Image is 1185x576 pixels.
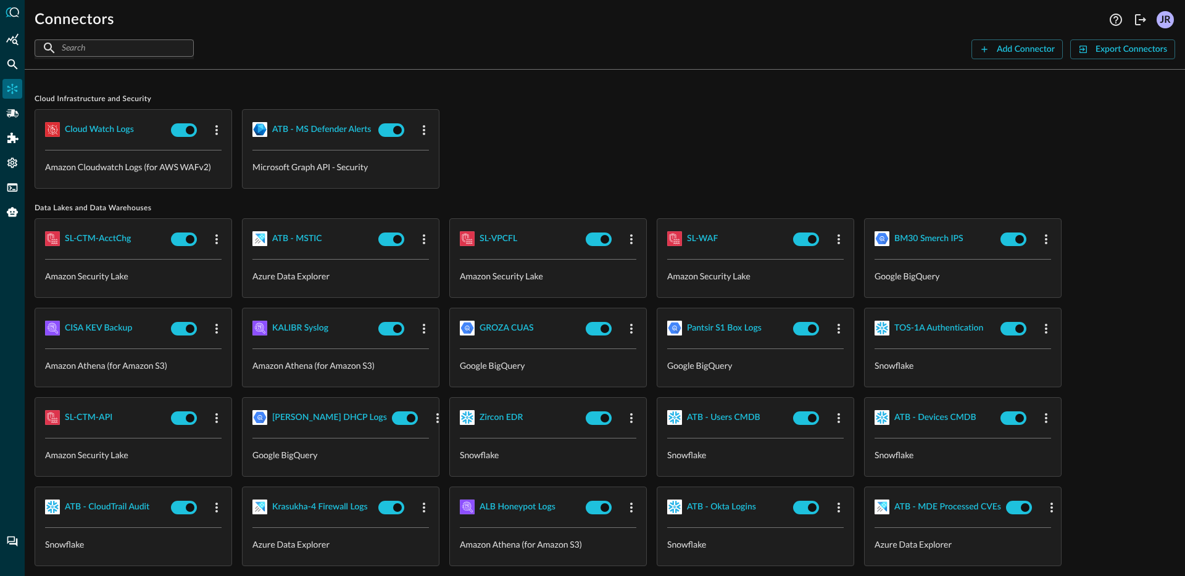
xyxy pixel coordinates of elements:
div: Summary Insights [2,30,22,49]
div: SL-VPCFL [480,231,517,247]
button: ATB - Devices CMDB [894,408,976,427]
button: Add Connector [971,39,1063,59]
h1: Connectors [35,10,114,30]
div: JR [1157,11,1174,28]
div: Zircon EDR [480,410,523,426]
div: ATB - MSTIC [272,231,322,247]
div: Addons [3,128,23,148]
img: AzureDataExplorer.svg [252,231,267,246]
p: Snowflake [667,448,844,461]
div: SL-WAF [687,231,718,247]
img: AzureDataExplorer.svg [875,500,889,514]
div: FSQL [2,178,22,197]
button: Zircon EDR [480,408,523,427]
p: Amazon Security Lake [45,448,222,461]
p: Snowflake [45,538,222,551]
p: Azure Data Explorer [875,538,1051,551]
div: ATB - MS Defender Alerts [272,122,371,138]
p: Snowflake [875,359,1051,372]
button: Logout [1131,10,1150,30]
button: SL-CTM-AcctChg [65,229,131,249]
p: Snowflake [460,448,636,461]
img: AWSSecurityLake.svg [460,231,475,246]
button: TOS-1A Authentication [894,318,983,338]
button: ATB - MSTIC [272,229,322,249]
span: Cloud Infrastructure and Security [35,94,1175,104]
div: CISA KEV Backup [65,321,132,336]
p: Google BigQuery [875,269,1051,282]
img: GoogleBigQuery.svg [252,410,267,425]
img: Snowflake.svg [45,500,60,514]
div: GROZA CUAS [480,321,534,336]
p: Azure Data Explorer [252,538,429,551]
div: [PERSON_NAME] DHCP Logs [272,410,387,426]
img: Snowflake.svg [460,410,475,425]
button: KALIBR Syslog [272,318,328,338]
img: AWSSecurityLake.svg [45,410,60,425]
div: KALIBR Syslog [272,321,328,336]
div: Cloud watch logs [65,122,134,138]
p: Snowflake [875,448,1051,461]
p: Microsoft Graph API - Security [252,160,429,173]
button: ALB Honeypot Logs [480,497,555,517]
img: AWSAthena.svg [460,500,475,514]
img: Snowflake.svg [875,321,889,335]
img: Snowflake.svg [875,410,889,425]
div: Add Connector [997,42,1055,57]
img: AWSSecurityLake.svg [667,231,682,246]
p: Google BigQuery [667,359,844,372]
button: Help [1106,10,1126,30]
button: SL-VPCFL [480,229,517,249]
button: ATB - MDE Processed CVEs [894,497,1001,517]
button: SL-CTM-API [65,408,112,427]
span: Data Lakes and Data Warehouses [35,204,1175,213]
div: Pipelines [2,104,22,123]
div: Chat [2,532,22,551]
img: AWSCloudWatchLogs.svg [45,122,60,137]
img: AWSSecurityLake.svg [45,231,60,246]
button: ATB - Users CMDB [687,408,760,427]
p: Azure Data Explorer [252,269,429,282]
div: BM30 Smerch IPS [894,231,963,247]
p: Amazon Athena (for Amazon S3) [45,359,222,372]
img: AWSAthena.svg [252,321,267,335]
button: SL-WAF [687,229,718,249]
div: Query Agent [2,202,22,222]
div: Krasukha-4 Firewall Logs [272,500,368,515]
button: ATB - CloudTrail Audit [65,497,149,517]
button: ATB - Okta Logins [687,497,756,517]
p: Amazon Cloudwatch Logs (for AWS WAFv2) [45,160,222,173]
button: Cloud watch logs [65,120,134,139]
p: Amazon Athena (for Amazon S3) [460,538,636,551]
p: Amazon Security Lake [667,269,844,282]
div: TOS-1A Authentication [894,321,983,336]
button: GROZA CUAS [480,318,534,338]
div: ATB - Users CMDB [687,410,760,426]
p: Google BigQuery [460,359,636,372]
div: SL-CTM-AcctChg [65,231,131,247]
p: Amazon Security Lake [45,269,222,282]
div: Connectors [2,79,22,99]
div: ATB - Okta Logins [687,500,756,515]
div: Export Connectors [1096,42,1167,57]
button: CISA KEV Backup [65,318,132,338]
img: AWSAthena.svg [45,321,60,335]
div: Federated Search [2,54,22,74]
div: ATB - CloudTrail Audit [65,500,149,515]
button: ATB - MS Defender Alerts [272,120,371,139]
img: GoogleBigQuery.svg [667,321,682,335]
p: Amazon Athena (for Amazon S3) [252,359,429,372]
button: Krasukha-4 Firewall Logs [272,497,368,517]
button: [PERSON_NAME] DHCP Logs [272,408,387,427]
img: GoogleBigQuery.svg [460,321,475,335]
img: GoogleBigQuery.svg [875,231,889,246]
button: Pantsir S1 Box Logs [687,318,762,338]
div: Settings [2,153,22,173]
img: Snowflake.svg [667,500,682,514]
p: Amazon Security Lake [460,269,636,282]
p: Snowflake [667,538,844,551]
button: Export Connectors [1070,39,1175,59]
button: BM30 Smerch IPS [894,229,963,249]
img: MicrosoftGraph.svg [252,122,267,137]
input: Search [62,36,165,59]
